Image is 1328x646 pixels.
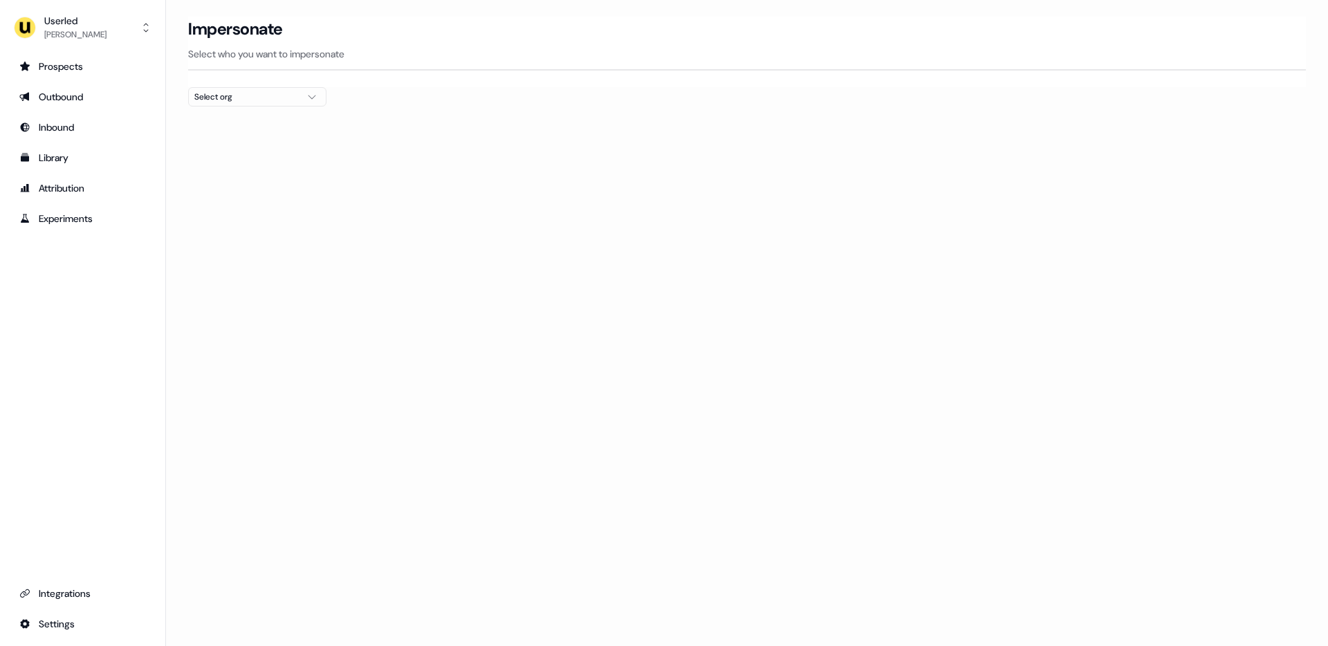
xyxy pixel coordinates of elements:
[11,613,154,635] a: Go to integrations
[11,11,154,44] button: Userled[PERSON_NAME]
[11,177,154,199] a: Go to attribution
[44,14,107,28] div: Userled
[19,212,146,225] div: Experiments
[188,87,326,107] button: Select org
[19,617,146,631] div: Settings
[188,47,1306,61] p: Select who you want to impersonate
[19,151,146,165] div: Library
[11,55,154,77] a: Go to prospects
[11,582,154,605] a: Go to integrations
[11,207,154,230] a: Go to experiments
[11,147,154,169] a: Go to templates
[19,59,146,73] div: Prospects
[19,90,146,104] div: Outbound
[19,181,146,195] div: Attribution
[19,120,146,134] div: Inbound
[44,28,107,41] div: [PERSON_NAME]
[188,19,283,39] h3: Impersonate
[194,90,298,104] div: Select org
[11,116,154,138] a: Go to Inbound
[11,86,154,108] a: Go to outbound experience
[19,587,146,600] div: Integrations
